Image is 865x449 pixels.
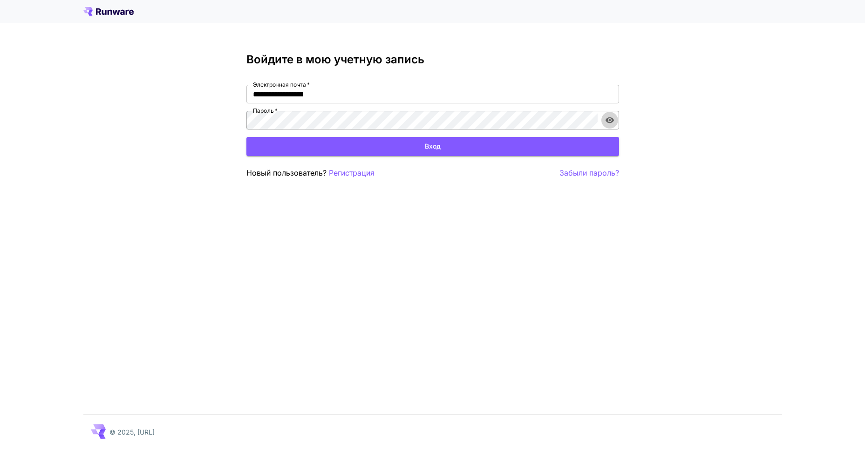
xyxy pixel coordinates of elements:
ya-tr-span: Войдите в мою учетную запись [246,53,424,66]
ya-tr-span: Вход [425,141,441,152]
ya-tr-span: Пароль [253,107,273,114]
button: Регистрация [329,167,375,179]
ya-tr-span: Забыли пароль? [559,168,619,177]
ya-tr-span: Регистрация [329,168,375,177]
button: Забыли пароль? [559,167,619,179]
ya-tr-span: Новый пользователь? [246,168,327,177]
button: переключить видимость пароля [601,112,618,129]
button: Вход [246,137,619,156]
ya-tr-span: Электронная почта [253,81,306,88]
ya-tr-span: © 2025, [URL] [109,428,155,436]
